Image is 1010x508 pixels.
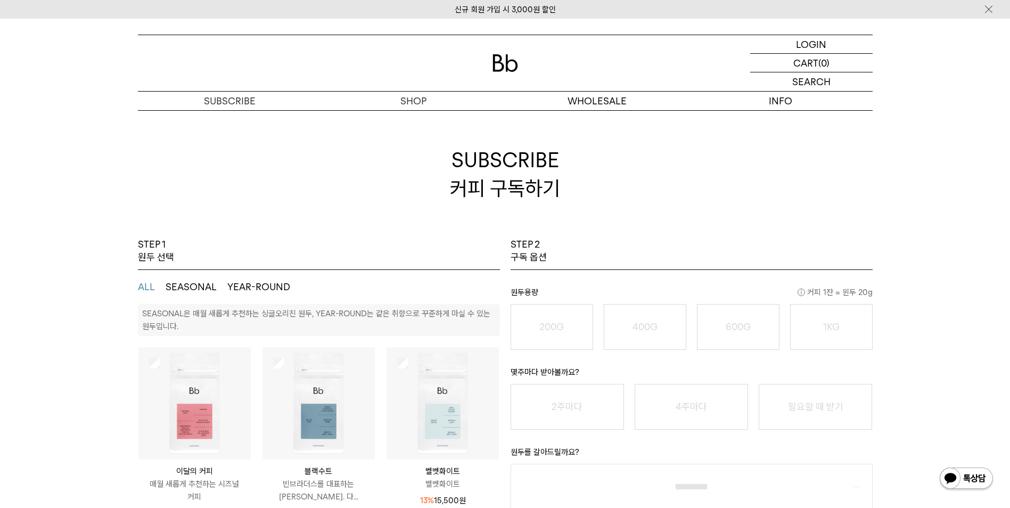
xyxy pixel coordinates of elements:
p: 원두용량 [511,286,873,304]
button: 필요할 때 받기 [759,384,872,430]
button: 2주마다 [511,384,624,430]
p: 블랙수트 [262,465,375,478]
span: 원 [459,496,466,505]
p: SEASONAL은 매월 새롭게 추천하는 싱글오리진 원두, YEAR-ROUND는 같은 취향으로 꾸준하게 마실 수 있는 원두입니다. [142,309,490,331]
img: 상품이미지 [262,347,375,460]
button: 400G [604,304,686,350]
img: 카카오톡 채널 1:1 채팅 버튼 [939,466,994,492]
p: 매월 새롭게 추천하는 시즈널 커피 [138,478,251,503]
img: 상품이미지 [387,347,499,460]
span: 커피 1잔 = 윈두 20g [798,286,873,299]
a: SUBSCRIBE [138,92,322,110]
button: SEASONAL [166,281,217,293]
a: CART (0) [750,54,873,72]
p: (0) [818,54,830,72]
p: 벨벳화이트 [387,478,499,490]
p: CART [793,54,818,72]
p: 이달의 커피 [138,465,251,478]
p: STEP 2 구독 옵션 [511,238,547,264]
p: SEARCH [792,72,831,91]
span: 13% [420,496,434,505]
o: 200G [539,321,564,332]
p: STEP 1 원두 선택 [138,238,174,264]
p: 몇주마다 받아볼까요? [511,366,873,384]
p: 원두를 갈아드릴까요? [511,446,873,464]
o: 1KG [823,321,840,332]
button: ALL [138,281,155,293]
a: SHOP [322,92,505,110]
a: LOGIN [750,35,873,54]
img: 로고 [492,54,518,72]
p: 15,500 [420,494,466,507]
img: 상품이미지 [138,347,251,460]
p: LOGIN [796,35,826,53]
a: 신규 회원 가입 시 3,000원 할인 [455,5,556,14]
button: 4주마다 [635,384,748,430]
button: 600G [697,304,779,350]
o: 400G [633,321,658,332]
p: WHOLESALE [505,92,689,110]
button: 200G [511,304,593,350]
p: 벨벳화이트 [387,465,499,478]
o: 600G [726,321,751,332]
button: 1KG [790,304,873,350]
h2: SUBSCRIBE 커피 구독하기 [138,110,873,238]
p: 빈브라더스를 대표하는 [PERSON_NAME]. 다... [262,478,375,503]
p: INFO [689,92,873,110]
button: YEAR-ROUND [227,281,290,293]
